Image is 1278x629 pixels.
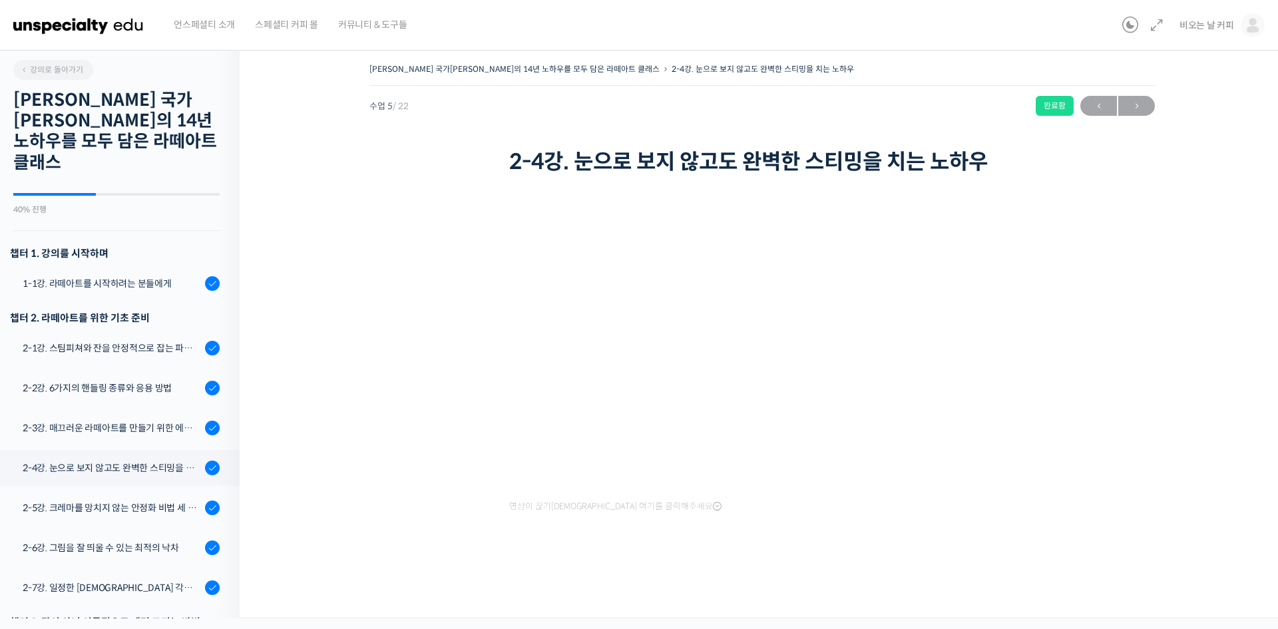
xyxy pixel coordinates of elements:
a: [PERSON_NAME] 국가[PERSON_NAME]의 14년 노하우를 모두 담은 라떼아트 클래스 [369,64,660,74]
a: 강의로 돌아가기 [13,60,93,80]
h3: 챕터 1. 강의를 시작하며 [10,244,220,262]
div: 2-3강. 매끄러운 라떼아트를 만들기 위한 에스프레소 추출 방법 [23,421,201,435]
span: / 22 [393,101,409,112]
h1: 2-4강. 눈으로 보지 않고도 완벽한 스티밍을 치는 노하우 [509,149,1015,174]
span: 강의로 돌아가기 [20,65,83,75]
div: 40% 진행 [13,206,220,214]
span: 비오는 날 커피 [1179,19,1234,31]
div: 2-1강. 스팀피쳐와 잔을 안정적으로 잡는 파지법 공식 [23,341,201,355]
a: 2-4강. 눈으로 보지 않고도 완벽한 스티밍을 치는 노하우 [672,64,854,74]
div: 완료함 [1036,96,1074,116]
span: → [1118,97,1155,115]
div: 2-5강. 크레마를 망치지 않는 안정화 비법 세 가지 [23,501,201,515]
span: 수업 5 [369,102,409,110]
div: 2-7강. 일정한 [DEMOGRAPHIC_DATA] 각도를 완성하는 방법 [23,580,201,595]
h2: [PERSON_NAME] 국가[PERSON_NAME]의 14년 노하우를 모두 담은 라떼아트 클래스 [13,90,220,173]
span: 영상이 끊기[DEMOGRAPHIC_DATA] 여기를 클릭해주세요 [509,501,722,512]
div: 2-6강. 그림을 잘 띄울 수 있는 최적의 낙차 [23,540,201,555]
div: 챕터 2. 라떼아트를 위한 기초 준비 [10,309,220,327]
div: 2-4강. 눈으로 보지 않고도 완벽한 스티밍을 치는 노하우 [23,461,201,475]
div: 2-2강. 6가지의 핸들링 종류와 응용 방법 [23,381,201,395]
a: ←이전 [1080,96,1117,116]
a: 다음→ [1118,96,1155,116]
div: 1-1강. 라떼아트를 시작하려는 분들에게 [23,276,201,291]
span: ← [1080,97,1117,115]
